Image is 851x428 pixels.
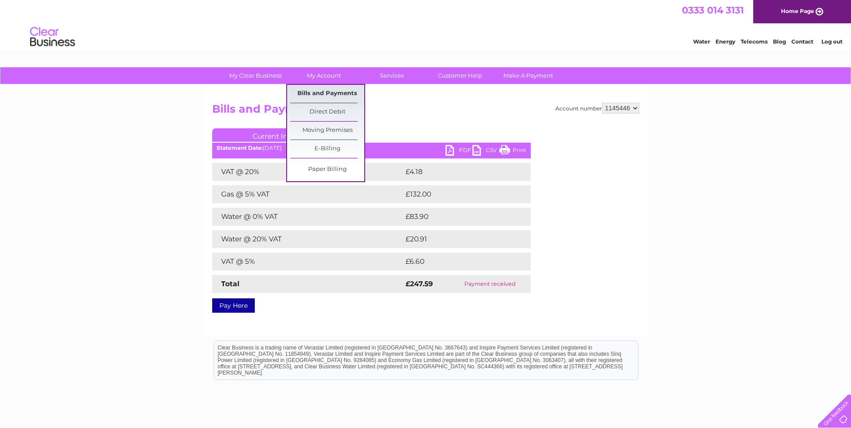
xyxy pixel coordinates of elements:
td: VAT @ 20% [212,163,403,181]
a: Customer Help [423,67,497,84]
td: £20.91 [403,230,512,248]
a: My Clear Business [218,67,292,84]
strong: Total [221,280,240,288]
a: Make A Payment [491,67,565,84]
a: Telecoms [741,38,768,45]
a: Log out [821,38,842,45]
td: £4.18 [403,163,509,181]
a: Energy [716,38,735,45]
a: Contact [791,38,813,45]
a: PDF [445,145,472,158]
td: Water @ 20% VAT [212,230,403,248]
strong: £247.59 [406,280,433,288]
a: E-Billing [290,140,364,158]
a: Paper Billing [290,161,364,179]
a: Pay Here [212,298,255,313]
td: Water @ 0% VAT [212,208,403,226]
a: Water [693,38,710,45]
div: Clear Business is a trading name of Verastar Limited (registered in [GEOGRAPHIC_DATA] No. 3667643... [214,5,638,44]
div: Account number [555,103,639,114]
td: £83.90 [403,208,513,226]
a: Print [499,145,526,158]
img: logo.png [30,23,75,51]
h2: Bills and Payments [212,103,639,120]
td: VAT @ 5% [212,253,403,271]
td: Gas @ 5% VAT [212,185,403,203]
a: My Account [287,67,361,84]
a: Current Invoice [212,128,347,142]
a: Blog [773,38,786,45]
div: [DATE] [212,145,531,151]
td: Payment received [450,275,531,293]
b: Statement Date: [217,144,263,151]
a: Services [355,67,429,84]
td: £6.60 [403,253,510,271]
a: Moving Premises [290,122,364,140]
a: Bills and Payments [290,85,364,103]
td: £132.00 [403,185,514,203]
a: 0333 014 3131 [682,4,744,16]
a: Direct Debit [290,103,364,121]
a: CSV [472,145,499,158]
